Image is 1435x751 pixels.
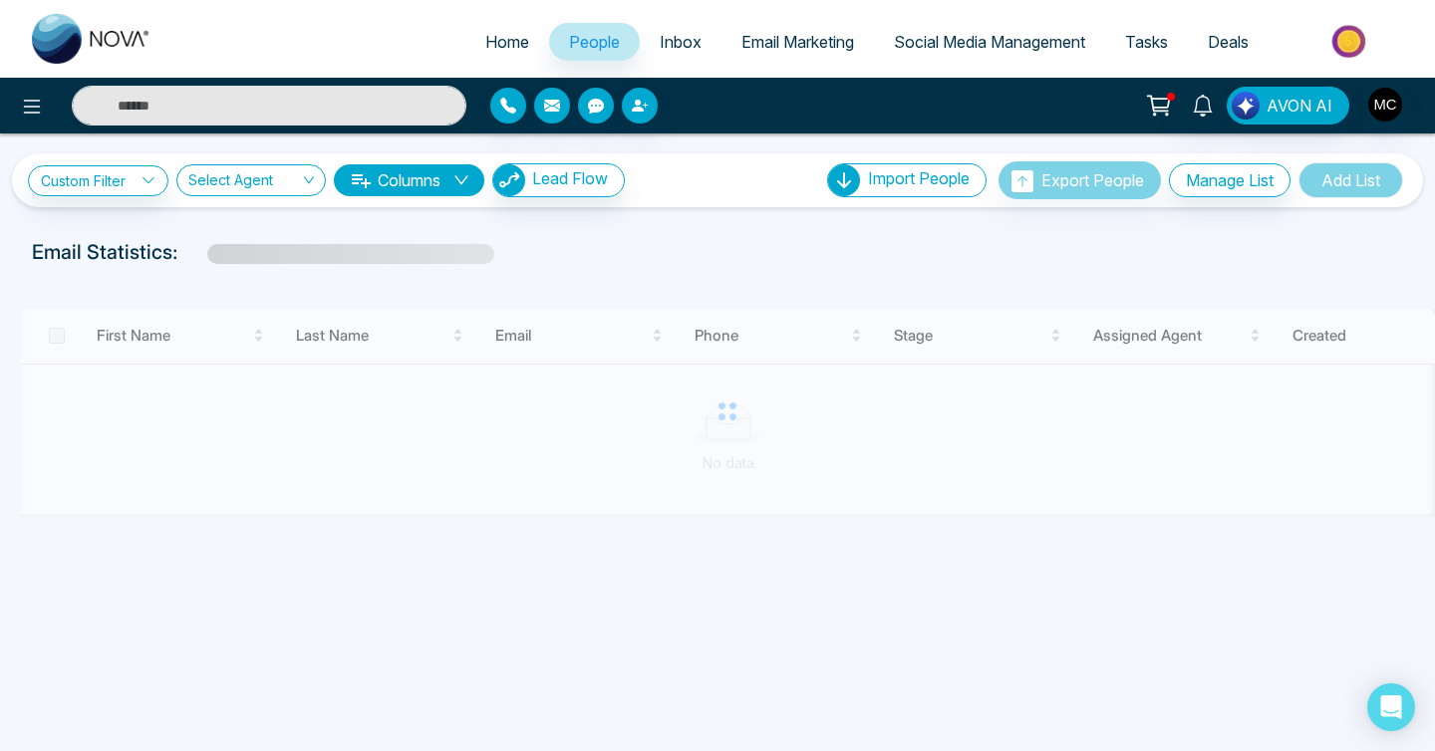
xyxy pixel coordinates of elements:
[32,237,177,267] p: Email Statistics:
[453,172,469,188] span: down
[1188,23,1269,61] a: Deals
[1232,92,1260,120] img: Lead Flow
[549,23,640,61] a: People
[1169,163,1291,197] button: Manage List
[1367,683,1415,731] div: Open Intercom Messenger
[32,14,151,64] img: Nova CRM Logo
[660,32,702,52] span: Inbox
[1279,19,1423,64] img: Market-place.gif
[334,164,484,196] button: Columnsdown
[874,23,1105,61] a: Social Media Management
[484,163,625,197] a: Lead FlowLead Flow
[1227,87,1349,125] button: AVON AI
[492,163,625,197] button: Lead Flow
[28,165,168,196] a: Custom Filter
[1105,23,1188,61] a: Tasks
[894,32,1085,52] span: Social Media Management
[493,164,525,196] img: Lead Flow
[741,32,854,52] span: Email Marketing
[640,23,721,61] a: Inbox
[721,23,874,61] a: Email Marketing
[485,32,529,52] span: Home
[1125,32,1168,52] span: Tasks
[1368,88,1402,122] img: User Avatar
[1267,94,1332,118] span: AVON AI
[532,168,608,188] span: Lead Flow
[465,23,549,61] a: Home
[999,161,1161,199] button: Export People
[1208,32,1249,52] span: Deals
[569,32,620,52] span: People
[868,168,970,188] span: Import People
[1041,170,1144,190] span: Export People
